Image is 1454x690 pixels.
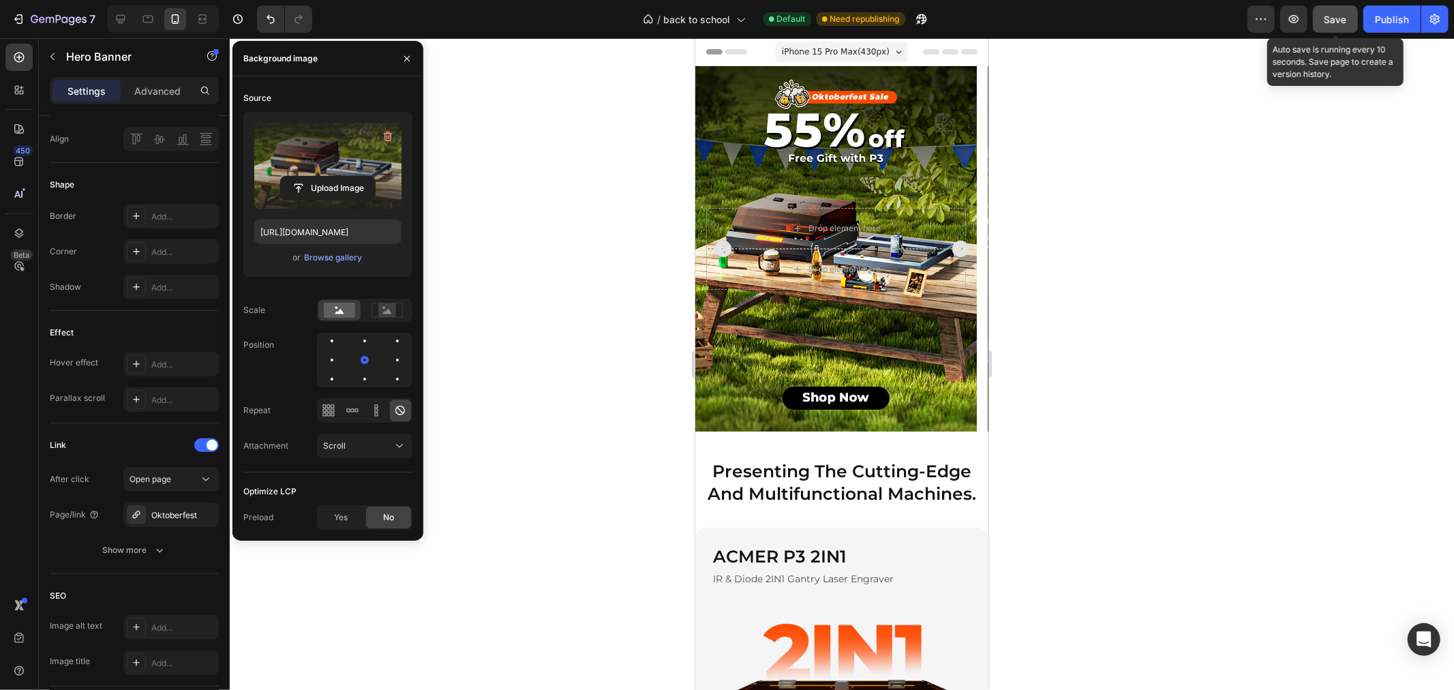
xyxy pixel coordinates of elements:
[151,509,215,522] div: Oktoberfest
[243,339,274,351] div: Position
[243,440,288,452] div: Attachment
[50,327,74,339] div: Effect
[323,440,346,451] span: Scroll
[383,511,394,524] span: No
[10,250,33,260] div: Beta
[292,250,301,266] span: or
[303,251,363,265] button: Browse gallery
[123,467,219,492] button: Open page
[67,84,106,98] p: Settings
[1408,623,1440,656] div: Open Intercom Messenger
[304,252,362,264] div: Browse gallery
[50,439,66,451] div: Link
[50,245,77,258] div: Corner
[16,506,277,531] h2: ACMER P3 2IN1
[1363,5,1421,33] button: Publish
[292,28,574,393] div: Background Image
[50,509,100,521] div: Page/link
[103,543,166,557] div: Show more
[50,179,74,191] div: Shape
[50,357,98,369] div: Hover effect
[243,52,318,65] div: Background image
[317,434,412,458] button: Scroll
[1313,5,1358,33] button: Save
[50,392,105,404] div: Parallax scroll
[50,655,90,667] div: Image title
[151,282,215,294] div: Add...
[5,5,102,33] button: 7
[243,485,297,498] div: Optimize LCP
[248,194,282,228] button: Carousel Next Arrow
[66,48,182,65] p: Hero Banner
[50,473,89,485] div: After click
[89,11,95,27] p: 7
[777,13,806,25] span: Default
[50,620,102,632] div: Image alt text
[257,5,312,33] div: Undo/Redo
[695,38,988,690] iframe: Design area
[13,145,33,156] div: 450
[151,622,215,634] div: Add...
[50,590,66,602] div: SEO
[151,657,215,670] div: Add...
[334,511,348,524] span: Yes
[50,133,69,145] div: Align
[243,404,271,417] div: Repeat
[243,92,271,104] div: Source
[151,211,215,223] div: Add...
[50,281,81,293] div: Shadow
[50,210,76,222] div: Border
[658,12,661,27] span: /
[134,84,181,98] p: Advanced
[1324,14,1347,25] span: Save
[151,394,215,406] div: Add...
[18,532,275,550] p: IR & Diode 2IN1 Gantry Laser Engraver
[1375,12,1409,27] div: Publish
[151,246,215,258] div: Add...
[280,176,376,200] button: Upload Image
[243,304,265,316] div: Scale
[50,538,219,562] button: Show more
[830,13,900,25] span: Need republishing
[151,359,215,371] div: Add...
[243,511,273,524] div: Preload
[254,220,402,244] input: https://example.com/image.jpg
[130,474,171,484] span: Open page
[664,12,731,27] span: back to school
